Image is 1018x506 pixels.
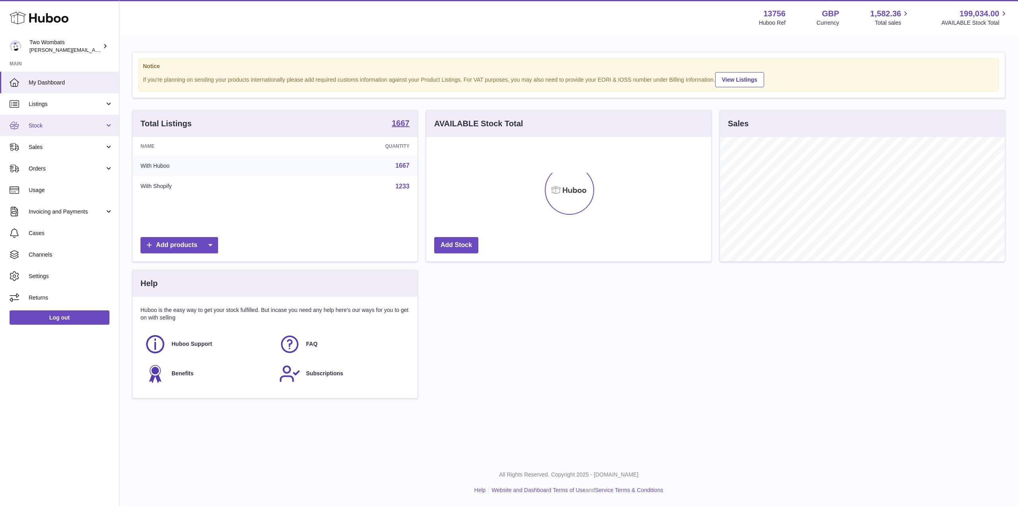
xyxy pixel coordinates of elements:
strong: Notice [143,63,995,70]
a: FAQ [279,333,406,355]
a: Website and Dashboard Terms of Use [491,487,585,493]
span: Invoicing and Payments [29,208,105,216]
span: AVAILABLE Stock Total [941,19,1008,27]
a: Add products [140,237,218,253]
span: Settings [29,273,113,280]
a: Add Stock [434,237,478,253]
p: All Rights Reserved. Copyright 2025 - [DOMAIN_NAME] [126,471,1012,479]
a: 1667 [392,119,410,129]
span: Sales [29,143,105,151]
span: Channels [29,251,113,259]
span: Usage [29,186,113,194]
th: Name [133,137,286,155]
span: Listings [29,100,105,108]
h3: Help [140,278,158,289]
span: Stock [29,122,105,129]
a: Service Terms & Conditions [595,487,663,493]
span: Benefits [172,370,193,377]
span: Cases [29,229,113,237]
span: Total sales [875,19,910,27]
div: If you're planning on sending your products internationally please add required customs informati... [143,71,995,87]
span: My Dashboard [29,79,113,86]
a: Subscriptions [279,363,406,384]
a: View Listings [715,72,764,87]
a: Huboo Support [144,333,271,355]
strong: GBP [822,8,839,19]
h3: Sales [728,118,749,129]
p: Huboo is the easy way to get your stock fulfilled. But incase you need any help here's our ways f... [140,306,410,322]
a: Log out [10,310,109,325]
span: Orders [29,165,105,173]
a: Benefits [144,363,271,384]
span: Huboo Support [172,340,212,348]
span: 1,582.36 [870,8,901,19]
a: 1667 [395,162,410,169]
strong: 1667 [392,119,410,127]
h3: Total Listings [140,118,192,129]
a: 1233 [395,183,410,190]
a: 1,582.36 Total sales [870,8,911,27]
img: philip.carroll@twowombats.com [10,40,21,52]
td: With Huboo [133,155,286,176]
h3: AVAILABLE Stock Total [434,118,523,129]
th: Quantity [286,137,417,155]
div: Huboo Ref [759,19,786,27]
td: With Shopify [133,176,286,197]
span: FAQ [306,340,318,348]
span: Subscriptions [306,370,343,377]
a: Help [474,487,486,493]
strong: 13756 [763,8,786,19]
div: Two Wombats [29,39,101,54]
div: Currency [817,19,839,27]
span: 199,034.00 [959,8,999,19]
li: and [489,486,663,494]
a: 199,034.00 AVAILABLE Stock Total [941,8,1008,27]
span: [PERSON_NAME][EMAIL_ADDRESS][PERSON_NAME][DOMAIN_NAME] [29,47,202,53]
span: Returns [29,294,113,302]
